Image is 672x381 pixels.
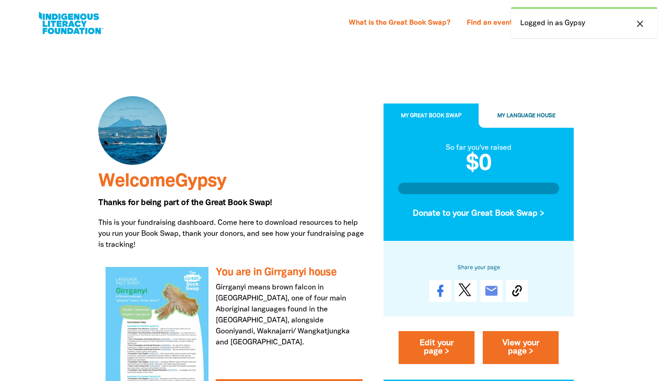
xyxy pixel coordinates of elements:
span: My Great Book Swap [401,113,462,118]
a: email [480,280,502,302]
div: Logged in as Gypsy [511,7,657,38]
a: Post [455,280,477,302]
button: Donate to your Great Book Swap > [398,201,559,226]
a: What is the Great Book Swap? [343,16,456,31]
a: Share [429,280,451,302]
span: Welcome Gypsy [98,173,226,190]
i: email [484,284,499,299]
button: My Great Book Swap [384,103,479,128]
i: close [635,18,645,29]
button: Copy Link [506,280,528,302]
a: Edit your page > [399,332,475,365]
a: View your page > [483,332,559,365]
p: This is your fundraising dashboard. Come here to download resources to help you run your Book Swa... [98,218,370,250]
h6: Share your page [398,263,559,273]
div: So far you've raised [398,142,559,153]
h2: $0 [398,153,559,175]
a: Find an event [461,16,518,31]
button: My Language House [479,103,574,128]
button: close [632,18,648,30]
h3: You are in Girrganyi house [216,267,363,278]
span: My Language House [497,113,555,118]
span: Thanks for being part of the Great Book Swap! [98,199,272,207]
